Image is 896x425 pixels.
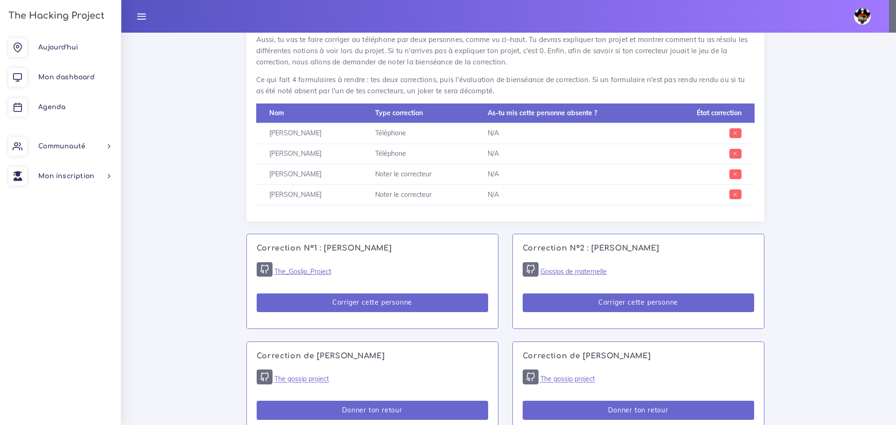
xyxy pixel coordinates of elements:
[362,123,474,144] td: Téléphone
[256,103,363,123] th: Nom
[38,104,65,111] span: Agenda
[362,164,474,185] td: Noter le correcteur
[523,352,754,361] h4: Correction de [PERSON_NAME]
[540,375,595,383] a: The gossip project
[274,375,329,383] a: The gossip project
[362,144,474,164] td: Téléphone
[38,173,94,180] span: Mon inscription
[475,144,658,164] td: N/A
[38,44,78,51] span: Aujourd'hui
[475,164,658,185] td: N/A
[523,244,754,253] h4: Correction N°2 : [PERSON_NAME]
[38,143,85,150] span: Communauté
[523,293,754,313] button: Corriger cette personne
[38,74,95,81] span: Mon dashboard
[274,267,331,276] a: The_Goslip_Project
[540,267,607,276] a: Gossips de maternelle
[658,103,754,123] th: État correction
[256,123,363,144] td: [PERSON_NAME]
[256,74,755,97] p: Ce qui fait 4 formulaires à rendre : tes deux corrections, puis l'évaluation de bienséance de cor...
[256,164,363,185] td: [PERSON_NAME]
[362,185,474,205] td: Noter le correcteur
[475,103,658,123] th: As-tu mis cette personne absente ?
[6,11,105,21] h3: The Hacking Project
[475,185,658,205] td: N/A
[475,123,658,144] td: N/A
[257,401,488,420] button: Donner ton retour
[854,8,871,25] img: avatar
[362,103,474,123] th: Type correction
[257,244,488,253] h4: Correction N°1 : [PERSON_NAME]
[523,401,754,420] button: Donner ton retour
[256,185,363,205] td: [PERSON_NAME]
[256,34,755,68] p: Aussi, tu vas te faire corriger au téléphone par deux personnes, comme vu ci-haut. Tu devras expl...
[257,352,488,361] h4: Correction de [PERSON_NAME]
[257,293,488,313] button: Corriger cette personne
[256,144,363,164] td: [PERSON_NAME]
